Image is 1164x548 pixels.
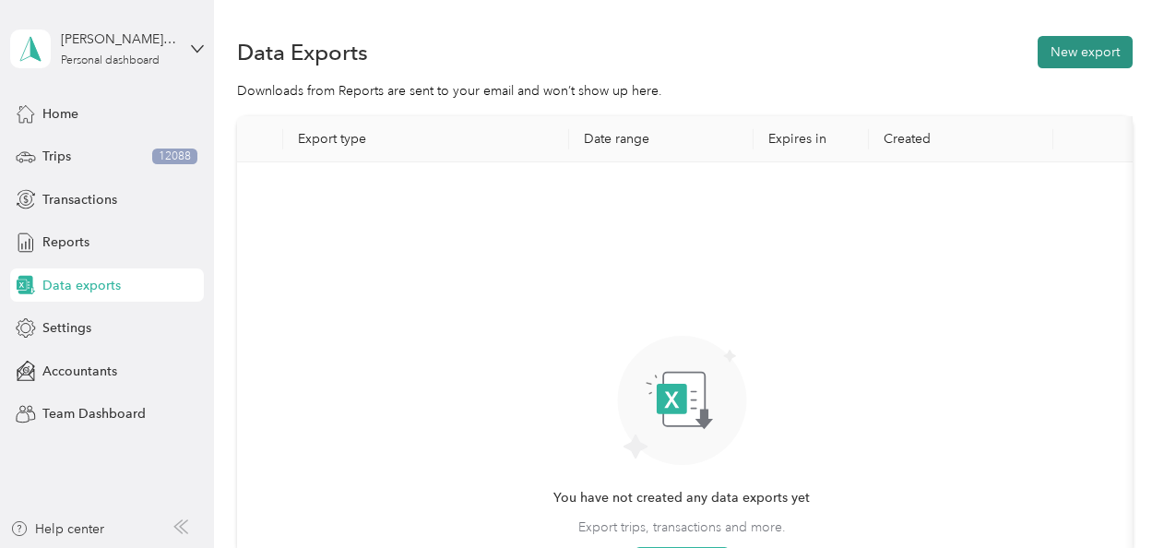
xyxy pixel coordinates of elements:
[42,276,121,295] span: Data exports
[42,147,71,166] span: Trips
[237,42,368,62] h1: Data Exports
[283,116,569,162] th: Export type
[42,190,117,209] span: Transactions
[42,362,117,381] span: Accountants
[61,55,160,66] div: Personal dashboard
[869,116,1053,162] th: Created
[42,104,78,124] span: Home
[61,30,176,49] div: [PERSON_NAME][EMAIL_ADDRESS][PERSON_NAME][PERSON_NAME][DOMAIN_NAME]
[754,116,869,162] th: Expires in
[10,519,104,539] button: Help center
[42,318,91,338] span: Settings
[237,81,1133,101] div: Downloads from Reports are sent to your email and won’t show up here.
[578,518,786,537] span: Export trips, transactions and more.
[42,404,146,423] span: Team Dashboard
[152,149,197,165] span: 12088
[1061,445,1164,548] iframe: Everlance-gr Chat Button Frame
[1038,36,1133,68] button: New export
[553,488,810,508] span: You have not created any data exports yet
[569,116,754,162] th: Date range
[42,232,89,252] span: Reports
